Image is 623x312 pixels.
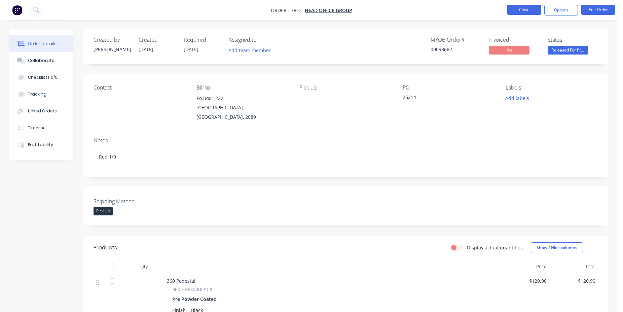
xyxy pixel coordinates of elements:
[28,41,57,47] div: Order details
[94,207,113,215] div: Pick Up
[552,277,595,284] span: $120.90
[403,84,495,91] div: PO
[403,94,487,103] div: 26214
[172,294,219,304] div: Pre Powder Coated
[9,136,73,153] button: Profitability
[431,46,481,53] div: 00098682
[94,84,186,91] div: Contact
[506,84,598,91] div: Labels
[196,94,289,103] div: Po Box 1222
[9,35,73,52] button: Order details
[9,52,73,69] button: Collaborate
[431,37,481,43] div: MYOB Order #
[28,58,54,64] div: Collaborate
[196,103,289,122] div: [GEOGRAPHIC_DATA], [GEOGRAPHIC_DATA], 2089
[196,94,289,122] div: Po Box 1222[GEOGRAPHIC_DATA], [GEOGRAPHIC_DATA], 2089
[531,242,583,253] button: Show / Hide columns
[184,46,198,53] span: [DATE]
[299,84,392,91] div: Pick up
[28,74,58,80] div: Checklists 0/0
[94,137,598,144] div: Notes
[28,142,53,148] div: Profitability
[124,260,164,273] div: Qty
[467,244,523,251] label: Display actual quantities
[271,7,305,13] span: Order #7812 -
[139,46,153,53] span: [DATE]
[548,37,598,43] div: Status
[94,37,131,43] div: Created by
[9,69,73,86] button: Checklists 0/0
[548,46,588,56] button: Released For Pr...
[229,37,296,43] div: Assigned to
[196,84,289,91] div: Bill to
[12,5,22,15] img: Factory
[167,278,195,284] span: 360 Pedestal
[9,119,73,136] button: Timeline
[9,86,73,103] button: Tracking
[489,46,529,54] span: No
[548,46,588,54] span: Released For Pr...
[581,5,615,15] button: Edit Order
[28,125,46,131] div: Timeline
[489,37,540,43] div: Invoiced
[172,286,213,293] span: 360-2BF300BLACK
[544,5,578,15] button: Options
[94,146,598,167] div: Req 1/9
[139,37,176,43] div: Created
[28,108,57,114] div: Linked Orders
[507,5,541,15] button: Close
[501,260,549,273] div: Price
[94,244,117,252] div: Products
[305,7,352,13] a: Head Office Group
[503,277,547,284] span: $120.90
[143,277,145,284] span: 1
[9,103,73,119] button: Linked Orders
[229,46,274,55] button: Add team member
[94,46,131,53] div: [PERSON_NAME]
[225,46,274,55] button: Add team member
[184,37,221,43] div: Required
[28,91,46,97] div: Tracking
[502,94,533,103] button: Add labels
[549,260,598,273] div: Total
[94,197,178,205] label: Shipping Method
